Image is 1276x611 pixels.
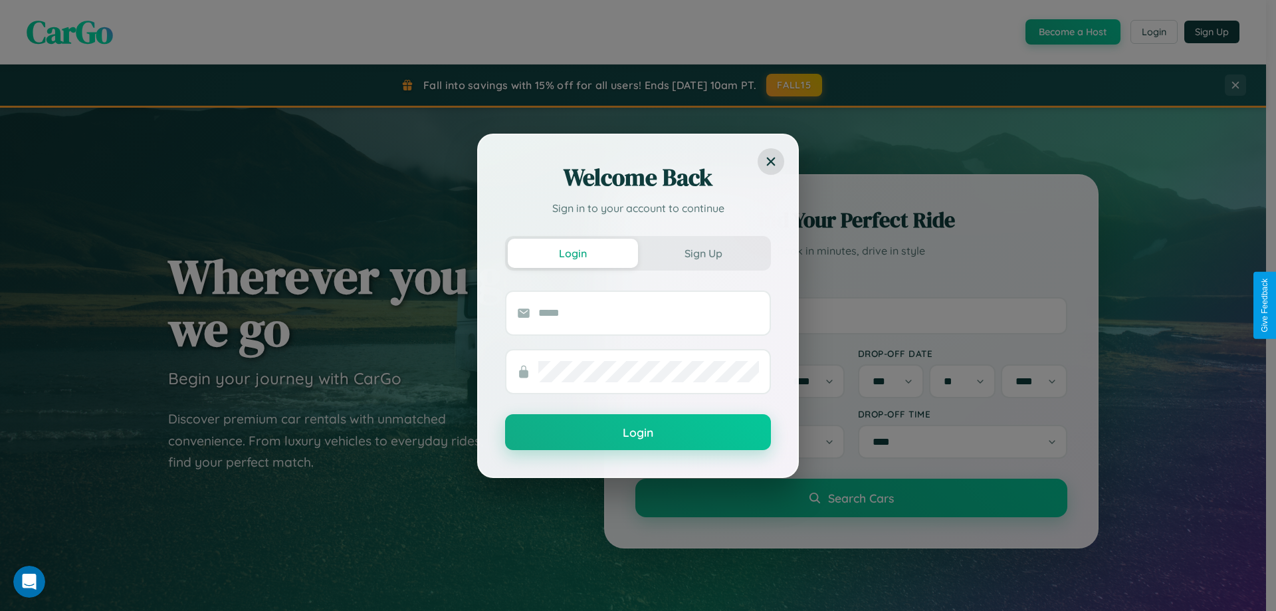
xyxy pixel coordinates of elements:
[508,239,638,268] button: Login
[505,414,771,450] button: Login
[13,566,45,598] iframe: Intercom live chat
[638,239,768,268] button: Sign Up
[505,162,771,193] h2: Welcome Back
[1260,279,1269,332] div: Give Feedback
[505,200,771,216] p: Sign in to your account to continue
